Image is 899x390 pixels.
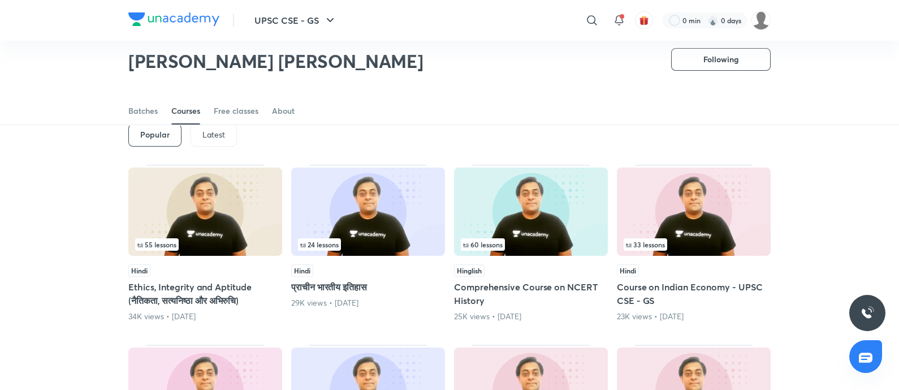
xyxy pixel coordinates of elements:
h5: Comprehensive Course on NCERT History [454,280,608,307]
div: Ethics, Integrity and Aptitude (नैतिकता, सत्यनिष्ठा और अभिरुचि) [128,165,282,322]
div: 25K views • 1 year ago [454,311,608,322]
div: Comprehensive Course on NCERT History [454,165,608,322]
span: Hindi [617,264,639,277]
img: streak [707,15,719,26]
div: left [135,238,275,251]
a: Company Logo [128,12,219,29]
div: infocontainer [135,238,275,251]
div: infosection [461,238,601,251]
div: Courses [171,105,200,117]
span: Following [703,54,738,65]
img: Thumbnail [291,168,445,256]
img: Thumbnail [128,168,282,256]
img: Company Logo [128,12,219,26]
img: Thumbnail [617,168,771,256]
h5: Course on Indian Economy - UPSC CSE - GS [617,280,771,307]
div: left [624,238,764,251]
div: 29K views • 1 year ago [291,297,445,308]
a: Batches [128,97,158,125]
h5: प्राचीन भारतीय इतिहास [291,280,445,294]
img: ttu [861,306,874,320]
div: infosection [624,238,764,251]
img: Piali K [751,11,771,30]
img: Thumbnail [454,168,608,256]
span: 33 lessons [626,241,665,248]
h6: Popular [140,130,170,139]
p: Latest [202,130,225,139]
div: 34K views • 1 year ago [128,311,282,322]
div: left [298,238,438,251]
span: Hinglish [454,264,485,277]
h5: Ethics, Integrity and Aptitude (नैतिकता, सत्यनिष्ठा और अभिरुचि) [128,280,282,307]
a: Free classes [214,97,258,125]
button: avatar [635,11,653,29]
div: प्राचीन भारतीय इतिहास [291,165,445,322]
span: 24 lessons [300,241,339,248]
a: About [272,97,295,125]
span: Hindi [291,264,313,277]
div: infocontainer [461,238,601,251]
div: About [272,105,295,117]
div: infocontainer [298,238,438,251]
div: Course on Indian Economy - UPSC CSE - GS [617,165,771,322]
a: Courses [171,97,200,125]
div: Batches [128,105,158,117]
div: 23K views • 2 years ago [617,311,771,322]
div: infosection [135,238,275,251]
div: Free classes [214,105,258,117]
button: UPSC CSE - GS [248,9,344,32]
div: infocontainer [624,238,764,251]
img: avatar [639,15,649,25]
h2: [PERSON_NAME] [PERSON_NAME] [128,50,423,72]
div: left [461,238,601,251]
span: 60 lessons [463,241,503,248]
button: Following [671,48,771,71]
span: 55 lessons [137,241,176,248]
div: infosection [298,238,438,251]
span: Hindi [128,264,150,277]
